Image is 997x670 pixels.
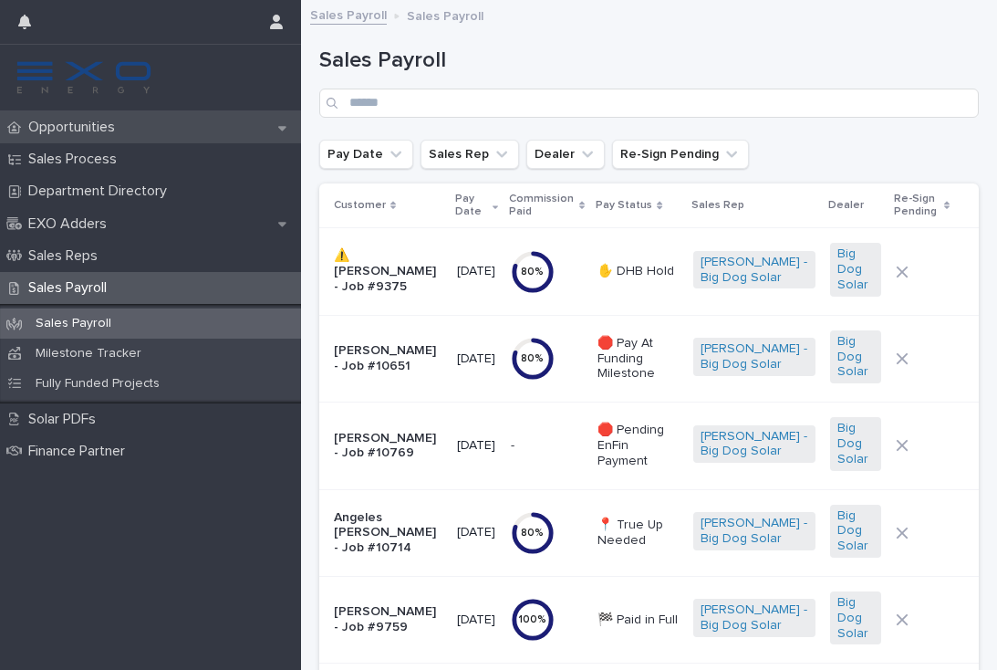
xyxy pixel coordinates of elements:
p: [DATE] [457,264,496,279]
div: 100 % [511,613,555,626]
tr: [PERSON_NAME] - Job #10651[DATE]80%🛑 Pay At Funding Milestone[PERSON_NAME] - Big Dog Solar Big Do... [319,315,979,402]
p: 🛑 Pending EnFin Payment [597,423,679,468]
p: [DATE] [457,351,496,367]
a: Big Dog Solar [837,246,875,292]
a: Sales Payroll [310,4,387,25]
p: Sales Rep [691,195,744,215]
p: [DATE] [457,438,496,454]
p: Finance Partner [21,443,140,460]
a: Big Dog Solar [837,421,875,466]
button: Sales Rep [421,140,519,169]
a: [PERSON_NAME] - Big Dog Solar [701,516,808,547]
tr: [PERSON_NAME] - Job #9759[DATE]100%🏁 Paid in Full[PERSON_NAME] - Big Dog Solar Big Dog Solar [319,576,979,663]
p: 📍 True Up Needed [597,518,679,549]
a: [PERSON_NAME] - Big Dog Solar [701,429,808,460]
p: [PERSON_NAME] - Job #9759 [334,604,442,635]
p: ✋ DHB Hold [597,264,679,279]
p: [PERSON_NAME] - Job #10769 [334,431,442,462]
a: [PERSON_NAME] - Big Dog Solar [701,341,808,372]
p: Pay Date [455,189,488,223]
p: - [511,434,518,454]
h1: Sales Payroll [319,47,979,74]
a: Big Dog Solar [837,508,875,554]
input: Search [319,89,979,118]
p: Sales Reps [21,247,112,265]
a: Big Dog Solar [837,334,875,380]
p: Department Directory [21,183,182,200]
p: Angeles [PERSON_NAME] - Job #10714 [334,510,442,556]
p: Sales Payroll [407,5,483,25]
p: Solar PDFs [21,411,110,428]
p: Re-Sign Pending [894,189,939,223]
button: Re-Sign Pending [612,140,749,169]
p: [DATE] [457,612,496,628]
tr: ⚠️ [PERSON_NAME] - Job #9375[DATE]80%✋ DHB Hold[PERSON_NAME] - Big Dog Solar Big Dog Solar [319,228,979,315]
p: Customer [334,195,386,215]
img: FKS5r6ZBThi8E5hshIGi [15,59,153,96]
p: Pay Status [596,195,652,215]
a: Big Dog Solar [837,595,875,641]
p: [DATE] [457,525,496,540]
p: 🏁 Paid in Full [597,612,679,628]
p: Sales Payroll [21,279,121,297]
button: Pay Date [319,140,413,169]
p: Fully Funded Projects [21,376,174,392]
tr: Angeles [PERSON_NAME] - Job #10714[DATE]80%📍 True Up Needed[PERSON_NAME] - Big Dog Solar Big Dog ... [319,489,979,576]
tr: [PERSON_NAME] - Job #10769[DATE]-- 🛑 Pending EnFin Payment[PERSON_NAME] - Big Dog Solar Big Dog S... [319,403,979,489]
p: Dealer [828,195,864,215]
p: [PERSON_NAME] - Job #10651 [334,343,442,374]
p: Milestone Tracker [21,346,156,361]
p: Commission Paid [509,189,575,223]
a: [PERSON_NAME] - Big Dog Solar [701,602,808,633]
div: 80 % [511,352,555,365]
p: 🛑 Pay At Funding Milestone [597,336,679,382]
p: EXO Adders [21,215,121,233]
div: 80 % [511,266,555,278]
a: [PERSON_NAME] - Big Dog Solar [701,255,808,286]
button: Dealer [526,140,605,169]
div: 80 % [511,527,555,539]
p: Opportunities [21,119,130,136]
p: Sales Payroll [21,316,126,331]
p: ⚠️ [PERSON_NAME] - Job #9375 [334,248,442,294]
p: Sales Process [21,151,131,168]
